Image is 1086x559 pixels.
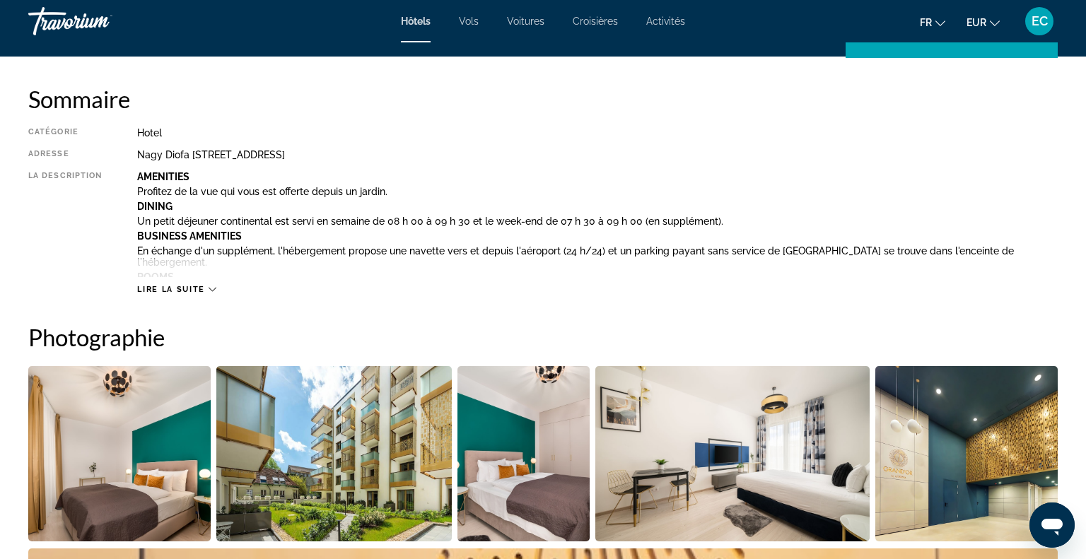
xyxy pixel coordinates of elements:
[573,16,618,27] a: Croisières
[28,171,102,277] div: La description
[137,216,1058,227] p: Un petit déjeuner continental est servi en semaine de 08 h 00 à 09 h 30 et le week-end de 07 h 30...
[28,323,1058,351] h2: Photographie
[28,127,102,139] div: Catégorie
[216,365,452,542] button: Open full-screen image slider
[507,16,544,27] a: Voitures
[28,149,102,160] div: Adresse
[1032,14,1048,28] span: EC
[28,3,170,40] a: Travorium
[401,16,431,27] a: Hôtels
[967,12,1000,33] button: Change currency
[137,284,216,295] button: Lire la suite
[137,230,242,242] b: Business Amenities
[457,365,590,542] button: Open full-screen image slider
[137,127,1058,139] div: Hotel
[875,365,1058,542] button: Open full-screen image slider
[646,16,685,27] a: Activités
[28,365,211,542] button: Open full-screen image slider
[595,365,870,542] button: Open full-screen image slider
[1029,502,1075,548] iframe: Bouton de lancement de la fenêtre de messagerie
[137,285,204,294] span: Lire la suite
[137,186,1058,197] p: Profitez de la vue qui vous est offerte depuis un jardin.
[137,201,173,212] b: Dining
[137,149,1058,160] div: Nagy Diofa [STREET_ADDRESS]
[967,17,986,28] span: EUR
[1021,6,1058,36] button: User Menu
[920,17,932,28] span: fr
[459,16,479,27] a: Vols
[137,171,189,182] b: Amenities
[920,12,945,33] button: Change language
[28,85,1058,113] h2: Sommaire
[137,245,1058,268] p: En échange d'un supplément, l'hébergement propose une navette vers et depuis l'aéroport (24 h/24)...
